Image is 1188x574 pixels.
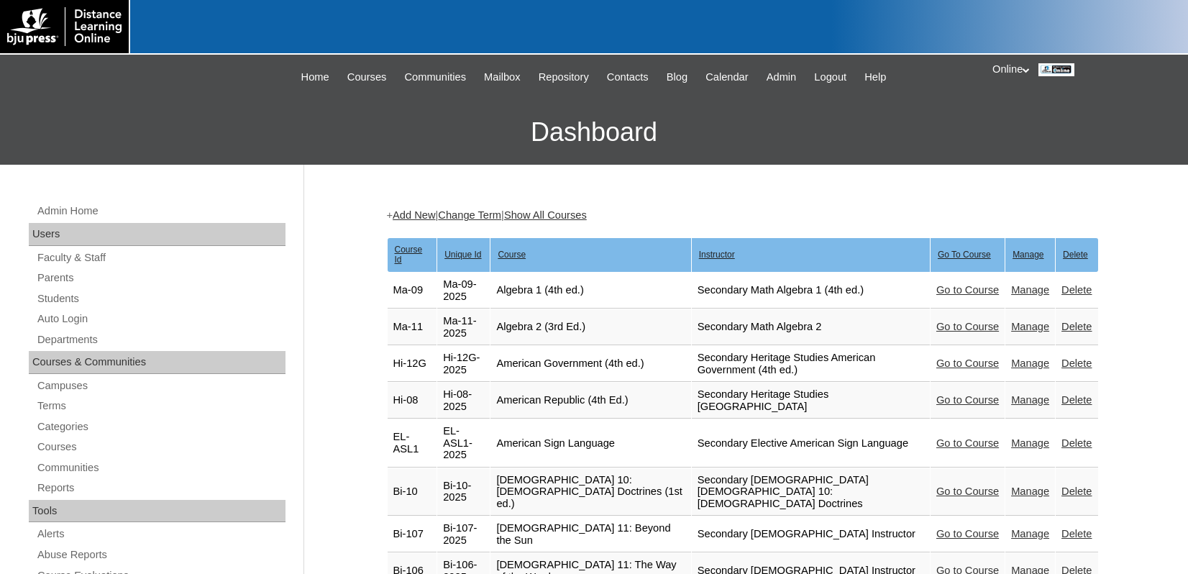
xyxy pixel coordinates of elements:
[36,525,285,543] a: Alerts
[1061,486,1092,497] a: Delete
[388,346,437,382] td: Hi-12G
[29,351,285,374] div: Courses & Communities
[36,418,285,436] a: Categories
[607,69,649,86] span: Contacts
[437,383,490,419] td: Hi-08-2025
[692,309,930,345] td: Secondary Math Algebra 2
[814,69,846,86] span: Logout
[36,331,285,349] a: Departments
[301,69,329,86] span: Home
[437,468,490,516] td: Bi-10-2025
[490,419,690,468] td: American Sign Language
[1061,437,1092,449] a: Delete
[504,209,587,221] a: Show All Courses
[36,397,285,415] a: Terms
[1061,394,1092,406] a: Delete
[498,250,526,260] u: Course
[36,479,285,497] a: Reports
[393,209,435,221] a: Add New
[936,357,999,369] a: Go to Course
[699,250,735,260] u: Instructor
[477,69,528,86] a: Mailbox
[936,437,999,449] a: Go to Course
[437,309,490,345] td: Ma-11-2025
[1011,321,1049,332] a: Manage
[29,500,285,523] div: Tools
[397,69,473,86] a: Communities
[437,419,490,468] td: EL-ASL1-2025
[437,516,490,552] td: Bi-107-2025
[438,209,501,221] a: Change Term
[484,69,521,86] span: Mailbox
[490,383,690,419] td: American Republic (4th Ed.)
[936,528,999,539] a: Go to Course
[388,468,437,516] td: Bi-10
[1011,284,1049,296] a: Manage
[864,69,886,86] span: Help
[692,383,930,419] td: Secondary Heritage Studies [GEOGRAPHIC_DATA]
[437,273,490,309] td: Ma-09-2025
[992,62,1174,77] div: Online
[936,486,999,497] a: Go to Course
[388,273,437,309] td: Ma-09
[437,346,490,382] td: Hi-12G-2025
[938,250,991,260] u: Go To Course
[387,208,1099,223] div: + | |
[36,377,285,395] a: Campuses
[692,419,930,468] td: Secondary Elective American Sign Language
[388,383,437,419] td: Hi-08
[936,321,999,332] a: Go to Course
[1061,357,1092,369] a: Delete
[1011,486,1049,497] a: Manage
[490,516,690,552] td: [DEMOGRAPHIC_DATA] 11: Beyond the Sun
[1061,284,1092,296] a: Delete
[531,69,596,86] a: Repository
[1061,321,1092,332] a: Delete
[936,394,999,406] a: Go to Course
[807,69,854,86] a: Logout
[340,69,394,86] a: Courses
[36,438,285,456] a: Courses
[490,346,690,382] td: American Government (4th ed.)
[388,516,437,552] td: Bi-107
[705,69,748,86] span: Calendar
[698,69,755,86] a: Calendar
[7,100,1181,165] h3: Dashboard
[1063,250,1088,260] u: Delete
[36,310,285,328] a: Auto Login
[539,69,589,86] span: Repository
[692,273,930,309] td: Secondary Math Algebra 1 (4th ed.)
[490,273,690,309] td: Algebra 1 (4th ed.)
[36,459,285,477] a: Communities
[767,69,797,86] span: Admin
[294,69,337,86] a: Home
[36,249,285,267] a: Faculty & Staff
[1013,250,1043,260] u: Manage
[667,69,687,86] span: Blog
[692,346,930,382] td: Secondary Heritage Studies American Government (4th ed.)
[600,69,656,86] a: Contacts
[36,269,285,287] a: Parents
[490,468,690,516] td: [DEMOGRAPHIC_DATA] 10: [DEMOGRAPHIC_DATA] Doctrines (1st ed.)
[1011,437,1049,449] a: Manage
[659,69,695,86] a: Blog
[1061,528,1092,539] a: Delete
[7,7,122,46] img: logo-white.png
[388,309,437,345] td: Ma-11
[444,250,481,260] u: Unique Id
[36,202,285,220] a: Admin Home
[388,419,437,468] td: EL-ASL1
[36,290,285,308] a: Students
[1011,394,1049,406] a: Manage
[1011,357,1049,369] a: Manage
[692,516,930,552] td: Secondary [DEMOGRAPHIC_DATA] Instructor
[490,309,690,345] td: Algebra 2 (3rd Ed.)
[347,69,387,86] span: Courses
[395,245,423,265] u: Course Id
[857,69,893,86] a: Help
[692,468,930,516] td: Secondary [DEMOGRAPHIC_DATA] [DEMOGRAPHIC_DATA] 10: [DEMOGRAPHIC_DATA] Doctrines
[29,223,285,246] div: Users
[1011,528,1049,539] a: Manage
[36,546,285,564] a: Abuse Reports
[404,69,466,86] span: Communities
